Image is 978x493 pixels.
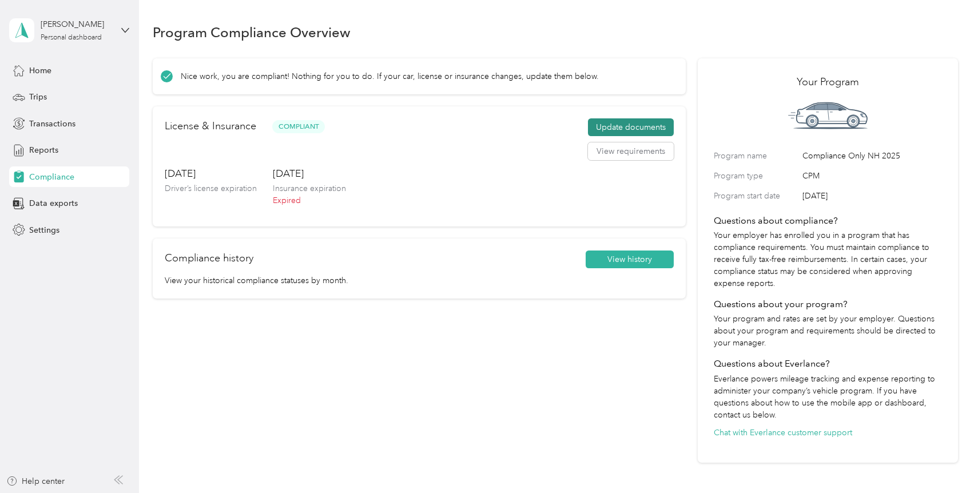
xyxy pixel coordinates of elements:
[153,26,351,38] h1: Program Compliance Overview
[29,144,58,156] span: Reports
[165,118,256,134] h2: License & Insurance
[914,429,978,493] iframe: Everlance-gr Chat Button Frame
[6,475,65,487] button: Help center
[714,170,798,182] label: Program type
[802,150,942,162] span: Compliance Only NH 2025
[588,142,674,161] button: View requirements
[41,18,112,30] div: [PERSON_NAME]
[272,120,325,133] span: Compliant
[802,190,942,202] span: [DATE]
[714,150,798,162] label: Program name
[273,194,346,206] p: Expired
[165,166,257,181] h3: [DATE]
[181,70,599,82] p: Nice work, you are compliant! Nothing for you to do. If your car, license or insurance changes, u...
[165,275,674,287] p: View your historical compliance statuses by month.
[714,214,942,228] h4: Questions about compliance?
[714,190,798,202] label: Program start date
[802,170,942,182] span: CPM
[714,357,942,371] h4: Questions about Everlance?
[165,251,253,266] h2: Compliance history
[714,313,942,349] p: Your program and rates are set by your employer. Questions about your program and requirements sh...
[588,118,674,137] button: Update documents
[29,91,47,103] span: Trips
[29,118,75,130] span: Transactions
[714,74,942,90] h2: Your Program
[273,182,346,194] p: Insurance expiration
[29,197,78,209] span: Data exports
[41,34,102,41] div: Personal dashboard
[714,297,942,311] h4: Questions about your program?
[165,182,257,194] p: Driver’s license expiration
[714,229,942,289] p: Your employer has enrolled you in a program that has compliance requirements. You must maintain c...
[273,166,346,181] h3: [DATE]
[29,171,74,183] span: Compliance
[29,224,59,236] span: Settings
[714,373,942,421] p: Everlance powers mileage tracking and expense reporting to administer your company’s vehicle prog...
[586,251,674,269] button: View history
[29,65,51,77] span: Home
[714,427,852,439] button: Chat with Everlance customer support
